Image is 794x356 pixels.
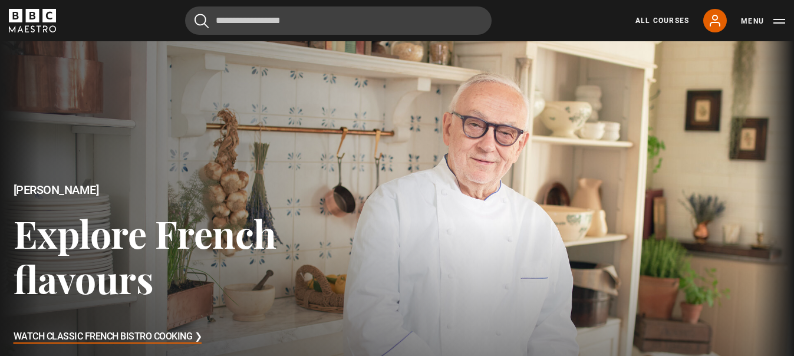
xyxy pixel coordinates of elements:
[185,6,492,35] input: Search
[14,210,397,302] h3: Explore French flavours
[741,15,785,27] button: Toggle navigation
[9,9,56,32] svg: BBC Maestro
[195,14,209,28] button: Submit the search query
[14,328,202,346] h3: Watch Classic French Bistro Cooking ❯
[635,15,689,26] a: All Courses
[14,183,397,197] h2: [PERSON_NAME]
